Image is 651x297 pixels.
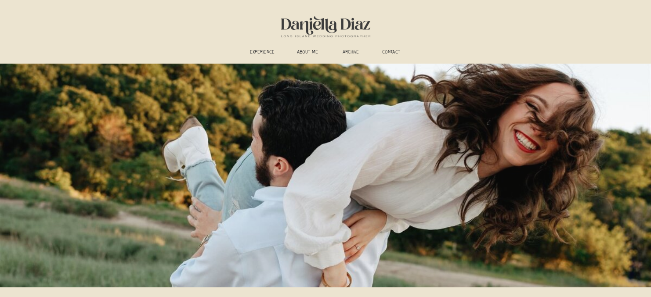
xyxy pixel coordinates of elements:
a: ABOUT ME [291,50,324,56]
a: CONTACT [377,50,405,56]
a: experience [246,50,278,56]
a: ARCHIVE [337,50,365,56]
